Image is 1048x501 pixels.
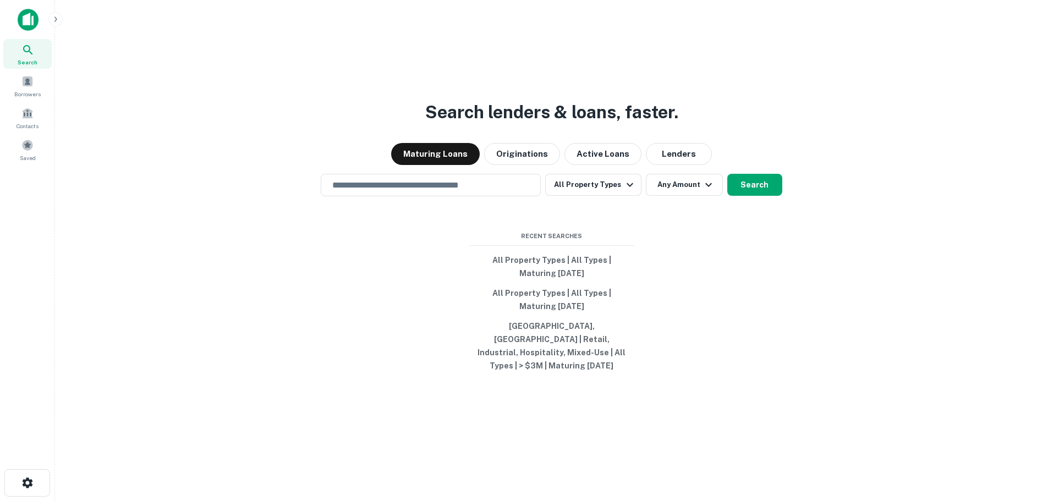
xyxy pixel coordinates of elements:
[425,99,678,125] h3: Search lenders & loans, faster.
[646,174,723,196] button: Any Amount
[3,71,52,101] a: Borrowers
[469,250,634,283] button: All Property Types | All Types | Maturing [DATE]
[391,143,480,165] button: Maturing Loans
[564,143,641,165] button: Active Loans
[18,9,39,31] img: capitalize-icon.png
[3,103,52,133] a: Contacts
[646,143,712,165] button: Lenders
[484,143,560,165] button: Originations
[469,283,634,316] button: All Property Types | All Types | Maturing [DATE]
[993,413,1048,466] iframe: Chat Widget
[469,232,634,241] span: Recent Searches
[14,90,41,98] span: Borrowers
[545,174,641,196] button: All Property Types
[18,58,37,67] span: Search
[3,39,52,69] a: Search
[20,153,36,162] span: Saved
[469,316,634,376] button: [GEOGRAPHIC_DATA], [GEOGRAPHIC_DATA] | Retail, Industrial, Hospitality, Mixed-Use | All Types | >...
[17,122,39,130] span: Contacts
[3,135,52,164] a: Saved
[727,174,782,196] button: Search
